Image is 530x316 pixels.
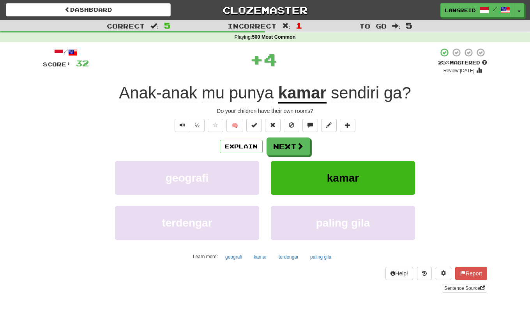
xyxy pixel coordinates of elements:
span: To go [359,22,387,30]
button: Discuss sentence (alt+u) [302,119,318,132]
button: Ignore sentence (alt+i) [284,119,299,132]
span: 5 [406,21,412,30]
a: Dashboard [6,3,171,16]
span: : [282,23,291,29]
button: Favorite sentence (alt+f) [208,119,223,132]
button: terdengar [115,206,259,240]
span: mu [202,84,224,102]
strong: 500 Most Common [252,34,295,40]
a: Sentence Source [442,284,487,293]
span: punya [229,84,274,102]
div: / [43,48,89,57]
button: geografi [115,161,259,195]
button: kamar [249,251,271,263]
span: 1 [296,21,302,30]
span: Anak-anak [119,84,197,102]
div: Text-to-speech controls [173,119,205,132]
button: Edit sentence (alt+d) [321,119,337,132]
small: Review: [DATE] [443,68,475,73]
span: paling gila [316,217,370,229]
span: ga [384,84,402,102]
a: langreid / [440,3,514,17]
span: : [392,23,401,29]
button: Round history (alt+y) [417,267,432,280]
button: Set this sentence to 100% Mastered (alt+m) [246,119,262,132]
button: Add to collection (alt+a) [340,119,355,132]
span: / [493,6,497,12]
button: 🧠 [226,119,243,132]
button: paling gila [271,206,415,240]
u: kamar [278,84,327,104]
span: Score: [43,61,71,68]
button: geografi [221,251,246,263]
span: sendiri [331,84,379,102]
span: kamar [327,172,359,184]
button: Explain [220,140,263,153]
button: Help! [385,267,413,280]
a: Clozemaster [182,3,347,17]
button: Report [455,267,487,280]
small: Learn more: [193,254,218,259]
span: geografi [166,172,208,184]
div: Do your children have their own rooms? [43,107,487,115]
span: 5 [164,21,171,30]
button: Play sentence audio (ctl+space) [175,119,190,132]
span: ? [327,84,411,102]
span: 4 [263,50,277,69]
button: Reset to 0% Mastered (alt+r) [265,119,281,132]
button: ½ [190,119,205,132]
span: : [150,23,159,29]
button: Next [267,137,310,155]
span: langreid [445,7,476,14]
button: terdengar [274,251,303,263]
span: 32 [76,58,89,68]
span: Incorrect [228,22,277,30]
div: Mastered [438,59,487,66]
span: terdengar [162,217,212,229]
button: kamar [271,161,415,195]
span: 25 % [438,59,450,66]
span: + [250,48,263,71]
button: paling gila [306,251,336,263]
span: Correct [107,22,145,30]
